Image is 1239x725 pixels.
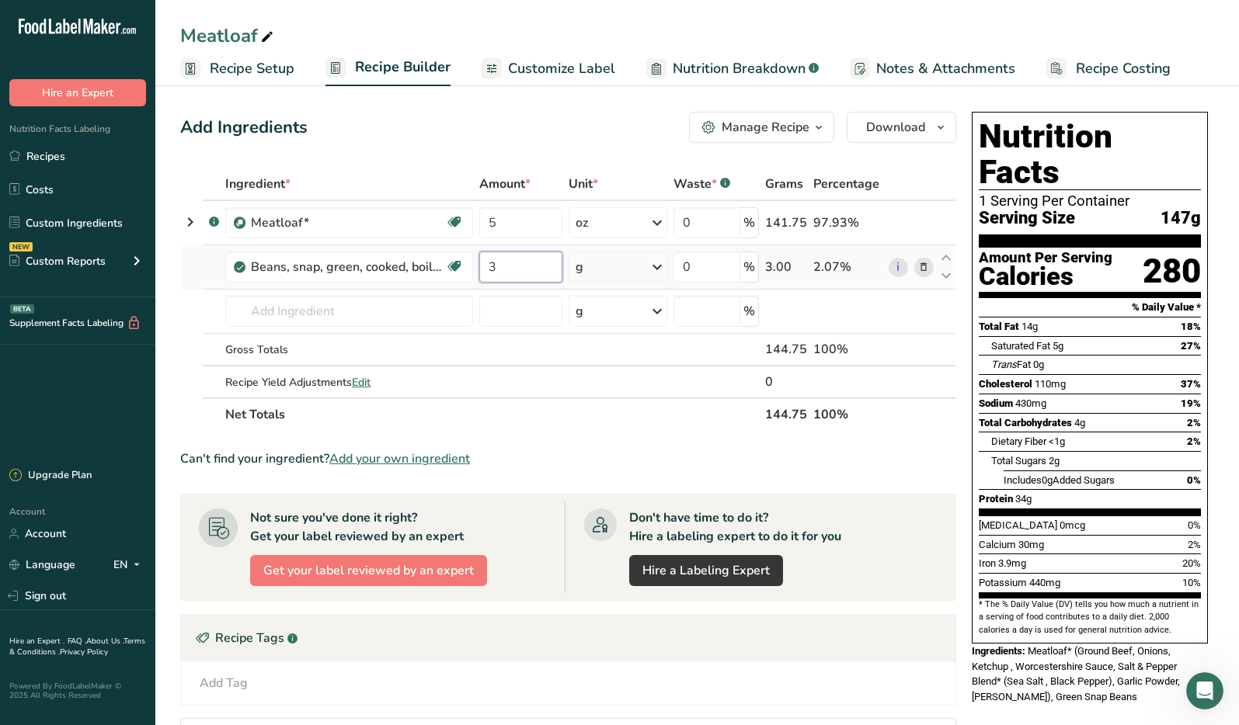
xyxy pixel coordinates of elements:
[979,209,1075,228] span: Serving Size
[1049,455,1060,467] span: 2g
[9,551,75,578] a: Language
[1035,378,1066,390] span: 110mg
[810,397,886,430] th: 100%
[991,359,1031,370] span: Fat
[979,598,1201,637] section: * The % Daily Value (DV) tells you how much a nutrient in a serving of food contributes to a dail...
[355,57,451,78] span: Recipe Builder
[765,213,807,232] div: 141.75
[569,175,598,193] span: Unit
[1143,251,1201,292] div: 280
[722,118,809,137] div: Manage Recipe
[1188,539,1201,550] span: 2%
[325,50,451,87] a: Recipe Builder
[762,397,810,430] th: 144.75
[180,22,277,50] div: Meatloaf
[979,265,1112,288] div: Calories
[646,51,819,86] a: Nutrition Breakdown
[1187,417,1201,428] span: 2%
[979,119,1201,190] h1: Nutrition Facts
[200,674,248,692] div: Add Tag
[979,577,1027,588] span: Potassium
[250,555,487,586] button: Get your label reviewed by an expert
[1074,417,1085,428] span: 4g
[813,340,882,359] div: 100%
[1181,378,1201,390] span: 37%
[979,397,1013,409] span: Sodium
[1188,519,1201,531] span: 0%
[9,79,146,106] button: Hire an Expert
[1181,340,1201,352] span: 27%
[1181,397,1201,409] span: 19%
[180,51,294,86] a: Recipe Setup
[1015,397,1046,409] span: 430mg
[9,636,64,647] a: Hire an Expert .
[9,253,106,269] div: Custom Reports
[1049,435,1065,447] span: <1g
[979,378,1032,390] span: Cholesterol
[1042,474,1053,486] span: 0g
[979,193,1201,209] div: 1 Serving Per Container
[251,258,445,276] div: Beans, snap, green, cooked, boiled, drained, with salt
[68,636,86,647] a: FAQ .
[673,175,730,193] div: Waste
[991,435,1046,447] span: Dietary Fiber
[9,468,92,484] div: Upgrade Plan
[1181,321,1201,332] span: 18%
[225,374,473,390] div: Recipe Yield Adjustments
[251,213,445,232] div: Meatloaf*
[576,213,588,232] div: oz
[1015,493,1032,505] span: 34g
[576,258,583,276] div: g
[113,556,146,574] div: EN
[979,417,1072,428] span: Total Carbohydrates
[998,557,1026,569] span: 3.9mg
[222,397,762,430] th: Net Totals
[765,258,807,276] div: 3.00
[866,118,925,137] span: Download
[1033,359,1044,370] span: 0g
[979,539,1016,550] span: Calcium
[813,213,882,232] div: 97.93%
[765,340,807,359] div: 144.75
[479,175,531,193] span: Amount
[234,217,245,229] img: Sub Recipe
[979,321,1019,332] span: Total Fat
[250,508,464,546] div: Not sure you've done it right? Get your label reviewed by an expert
[979,557,996,569] span: Iron
[210,58,294,79] span: Recipe Setup
[765,373,807,391] div: 0
[352,375,371,390] span: Edit
[1182,577,1201,588] span: 10%
[629,508,841,546] div: Don't have time to do it? Hire a labeling expert to do it for you
[979,251,1112,265] div: Amount Per Serving
[813,175,879,193] span: Percentage
[225,342,473,358] div: Gross Totals
[1187,435,1201,447] span: 2%
[180,449,956,468] div: Can't find your ingredient?
[1187,474,1201,486] span: 0%
[9,682,146,700] div: Powered By FoodLabelMaker © 2025 All Rights Reserved
[689,112,834,143] button: Manage Recipe
[979,519,1057,531] span: [MEDICAL_DATA]
[1186,672,1223,709] iframe: Intercom live chat
[482,51,615,86] a: Customize Label
[1046,51,1171,86] a: Recipe Costing
[1161,209,1201,228] span: 147g
[972,645,1180,702] span: Meatloaf* (Ground Beef, Onions, Ketchup , Worcestershire Sauce, Salt & Pepper Blend* (Sea Salt , ...
[847,112,956,143] button: Download
[991,455,1046,467] span: Total Sugars
[508,58,615,79] span: Customize Label
[225,175,291,193] span: Ingredient
[629,555,783,586] a: Hire a Labeling Expert
[1053,340,1063,352] span: 5g
[1021,321,1038,332] span: 14g
[1182,557,1201,569] span: 20%
[60,647,108,657] a: Privacy Policy
[673,58,806,79] span: Nutrition Breakdown
[979,298,1201,317] section: % Daily Value *
[10,304,34,314] div: BETA
[576,302,583,321] div: g
[9,242,33,251] div: NEW
[329,449,470,468] span: Add your own ingredient
[991,359,1017,370] i: Trans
